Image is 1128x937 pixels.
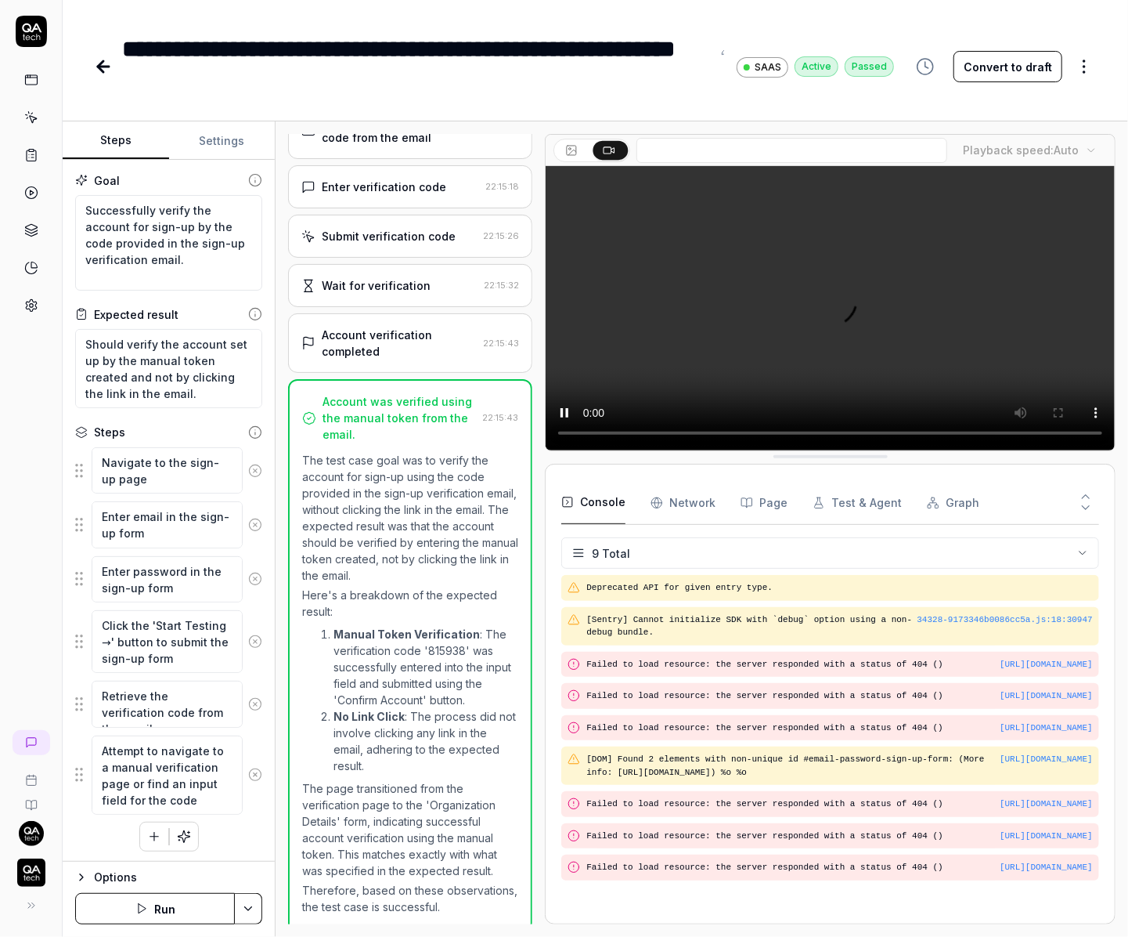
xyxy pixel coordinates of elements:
div: Passed [845,56,894,77]
div: Suggestions [75,555,262,603]
div: Steps [94,424,125,440]
pre: Failed to load resource: the server responded with a status of 404 () [586,722,1093,735]
strong: Manual Token Verification [333,628,480,641]
div: Wait for verification [322,277,431,294]
button: Options [75,868,262,887]
div: Account verification completed [322,327,477,360]
div: Account was verified using the manual token from the email. [323,393,476,443]
time: 22:15:18 [485,181,519,192]
p: Therefore, based on these observations, the test case is successful. [302,882,518,915]
button: [URL][DOMAIN_NAME] [1000,861,1093,874]
button: [URL][DOMAIN_NAME] [1000,689,1093,703]
li: : The process did not involve clicking any link in the email, adhering to the expected result. [333,708,518,774]
a: Book a call with us [6,762,56,787]
div: Suggestions [75,501,262,548]
button: Graph [927,481,979,525]
button: Remove step [243,455,268,487]
button: View version history [906,51,944,82]
p: The test case goal was to verify the account for sign-up using the code provided in the sign-up v... [302,452,518,584]
button: Page [741,481,787,525]
div: Suggestions [75,735,262,816]
pre: Failed to load resource: the server responded with a status of 404 () [586,830,1093,843]
button: [URL][DOMAIN_NAME] [1000,658,1093,671]
button: Network [650,481,715,525]
pre: Failed to load resource: the server responded with a status of 404 () [586,798,1093,811]
button: Remove step [243,509,268,541]
span: SAAS [755,60,781,74]
button: Remove step [243,759,268,790]
pre: Deprecated API for given entry type. [586,581,1093,595]
div: Expected result [94,306,178,323]
div: Playback speed: [963,142,1079,158]
strong: No Link Click [333,710,405,723]
pre: Failed to load resource: the server responded with a status of 404 () [586,689,1093,703]
button: [URL][DOMAIN_NAME] [1000,830,1093,843]
button: [URL][DOMAIN_NAME] [1000,722,1093,735]
button: QA Tech Logo [6,846,56,890]
button: Convert to draft [953,51,1062,82]
div: Options [94,868,262,887]
div: Enter verification code [322,179,446,195]
button: Steps [63,122,169,160]
img: 7ccf6c19-61ad-4a6c-8811-018b02a1b829.jpg [19,821,44,846]
button: [URL][DOMAIN_NAME] [1000,753,1093,766]
button: Remove step [243,563,268,595]
p: The page transitioned from the verification page to the 'Organization Details' form, indicating s... [302,780,518,879]
a: SAAS [737,56,788,78]
p: Here's a breakdown of the expected result: [302,587,518,620]
time: 22:15:32 [484,280,519,291]
button: Console [561,481,625,525]
time: 22:15:43 [483,338,519,349]
button: Remove step [243,689,268,720]
img: QA Tech Logo [17,859,45,887]
div: Suggestions [75,447,262,494]
div: Active [795,56,838,77]
div: Submit verification code [322,228,456,244]
button: 34328-9173346b0086cc5a.js:18:30947 [917,613,1093,627]
time: 22:15:26 [483,230,519,241]
div: Suggestions [75,610,262,674]
button: Test & Agent [813,481,902,525]
button: Settings [169,122,276,160]
button: Remove step [243,626,268,657]
pre: Failed to load resource: the server responded with a status of 404 () [586,861,1093,874]
div: Goal [94,172,120,189]
pre: [DOM] Found 2 elements with non-unique id #email-password-sign-up-form: (More info: [URL][DOMAIN_... [586,753,1093,779]
time: 22:15:43 [482,412,518,423]
time: 22:15:09 [482,124,519,135]
button: Run [75,893,235,924]
a: Documentation [6,787,56,812]
pre: [Sentry] Cannot initialize SDK with `debug` option using a non-debug bundle. [586,613,1093,639]
div: Suggestions [75,680,262,728]
a: New conversation [13,730,50,755]
div: 34328-9173346b0086cc5a.js : 18 : 30947 [917,613,1093,627]
li: : The verification code '815938' was successfully entered into the input field and submitted usin... [333,626,518,708]
pre: Failed to load resource: the server responded with a status of 404 () [586,658,1093,671]
button: [URL][DOMAIN_NAME] [1000,798,1093,811]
